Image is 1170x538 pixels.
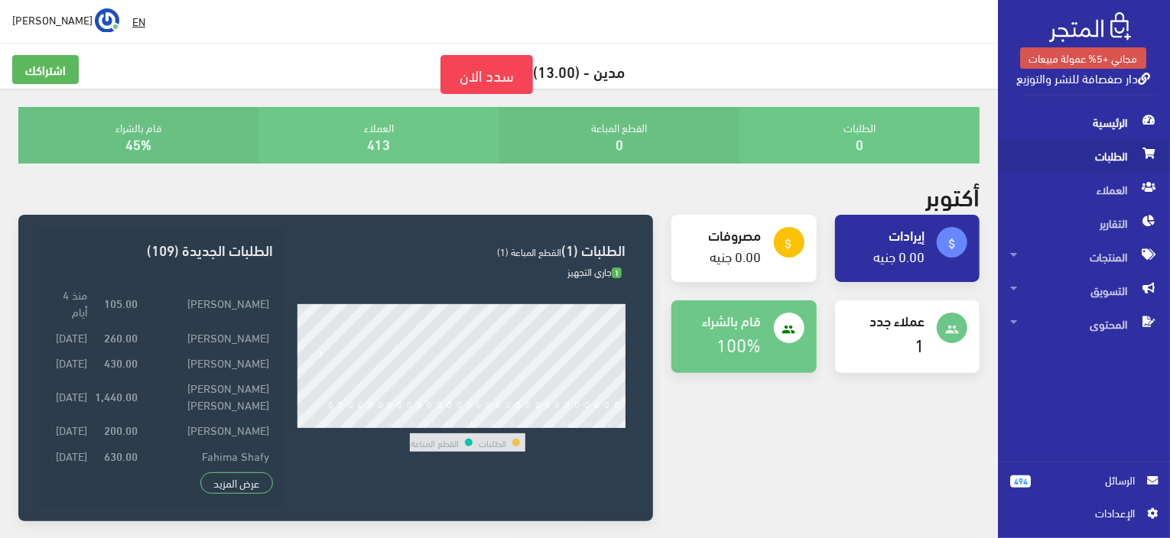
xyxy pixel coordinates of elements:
span: الرئيسية [1010,105,1158,139]
div: 10 [405,417,415,428]
a: عرض المزيد [200,472,274,494]
a: 100% [717,327,762,360]
td: [DATE] [46,349,91,374]
a: 45% [125,131,151,156]
i: people [945,322,959,336]
a: 0.00 جنيه [873,243,925,268]
div: 8 [387,417,392,428]
a: 0 [616,131,623,156]
div: 2 [328,417,333,428]
div: 14 [444,417,455,428]
div: 30 [602,417,613,428]
h3: الطلبات الجديدة (109) [46,242,273,257]
i: attach_money [782,237,796,251]
td: [DATE] [46,468,91,510]
h4: مصروفات [684,227,761,242]
span: الطلبات [1010,139,1158,173]
a: 0.00 جنيه [710,243,762,268]
h4: عملاء جدد [847,313,925,328]
a: EN [126,8,151,35]
span: جاري التجهيز [567,262,622,280]
div: 16 [464,417,475,428]
span: 1 [612,267,622,279]
td: [PERSON_NAME] [PERSON_NAME] [141,374,274,416]
a: 494 الرسائل [1010,472,1158,504]
div: قام بالشراء [18,107,258,164]
a: دار صفصافة للنشر والتوزيع [1016,66,1150,89]
div: العملاء [258,107,499,164]
a: اﻹعدادات [1010,504,1158,529]
td: [PERSON_NAME] [141,282,274,324]
div: 4 [348,417,353,428]
span: التقارير [1010,206,1158,240]
h4: إيرادات [847,227,925,242]
a: سدد الان [440,55,533,94]
h4: قام بالشراء [684,313,761,328]
span: [PERSON_NAME] [12,10,93,29]
img: ... [95,8,119,33]
h5: مدين - (13.00) [12,55,986,94]
div: الطلبات [739,107,980,164]
span: المحتوى [1010,307,1158,341]
div: 18 [483,417,494,428]
td: [DATE] [46,417,91,442]
h2: أكتوبر [925,182,980,209]
div: 24 [543,417,554,428]
a: اشتراكك [12,55,79,84]
div: القطع المباعة [499,107,739,164]
div: 6 [368,417,373,428]
div: 28 [582,417,593,428]
td: [DATE] [46,324,91,349]
span: العملاء [1010,173,1158,206]
td: منذ 4 أيام [46,282,91,324]
span: القطع المباعة (1) [497,242,561,261]
h3: الطلبات (1) [297,242,626,257]
a: مجاني +5% عمولة مبيعات [1020,47,1146,69]
strong: 430.00 [104,354,138,371]
td: الطلبات [478,433,507,452]
a: المحتوى [998,307,1170,341]
td: [PERSON_NAME] [PERSON_NAME] [141,468,274,510]
u: EN [132,11,145,31]
span: اﻹعدادات [1022,504,1134,521]
a: 0 [856,131,863,156]
div: 12 [424,417,435,428]
strong: 1,440.00 [95,387,138,404]
td: القطع المباعة [410,433,460,452]
div: 26 [562,417,573,428]
strong: 200.00 [104,421,138,438]
span: 494 [1010,475,1031,488]
a: 413 [368,131,391,156]
strong: 105.00 [104,294,138,311]
a: الطلبات [998,139,1170,173]
td: Fahima Shafy [141,442,274,468]
strong: 630.00 [104,447,138,464]
span: التسويق [1010,274,1158,307]
a: ... [PERSON_NAME] [12,8,119,32]
td: [DATE] [46,442,91,468]
span: الرسائل [1043,472,1135,488]
div: 20 [503,417,514,428]
td: [PERSON_NAME] [141,349,274,374]
a: الرئيسية [998,105,1170,139]
td: [DATE] [46,374,91,416]
i: attach_money [945,237,959,251]
a: المنتجات [998,240,1170,274]
div: 22 [523,417,534,428]
img: . [1049,12,1131,42]
span: المنتجات [1010,240,1158,274]
strong: 260.00 [104,329,138,345]
i: people [782,322,796,336]
a: 1 [915,327,925,360]
td: [PERSON_NAME] [141,417,274,442]
td: [PERSON_NAME] [141,324,274,349]
a: العملاء [998,173,1170,206]
a: التقارير [998,206,1170,240]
